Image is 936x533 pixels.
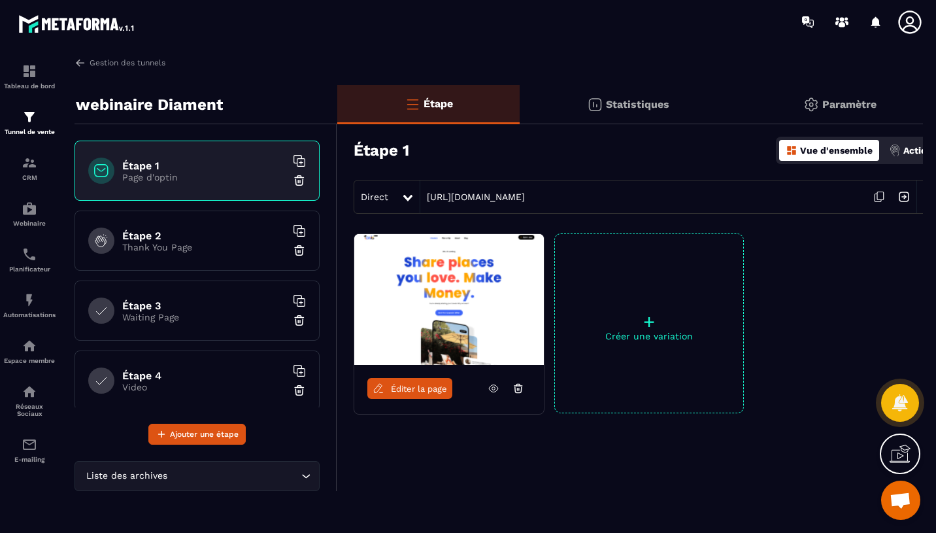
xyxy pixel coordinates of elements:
[3,283,56,328] a: automationsautomationsAutomatisations
[3,357,56,364] p: Espace membre
[3,374,56,427] a: social-networksocial-networkRéseaux Sociaux
[420,192,525,202] a: [URL][DOMAIN_NAME]
[892,184,916,209] img: arrow-next.bcc2205e.svg
[3,266,56,273] p: Planificateur
[83,469,170,483] span: Liste des archives
[122,242,286,252] p: Thank You Page
[75,57,165,69] a: Gestion des tunnels
[22,292,37,308] img: automations
[122,312,286,322] p: Waiting Page
[122,230,286,242] h6: Étape 2
[354,234,544,365] img: image
[122,300,286,312] h6: Étape 3
[22,384,37,400] img: social-network
[3,328,56,374] a: automationsautomationsEspace membre
[122,382,286,392] p: Video
[3,82,56,90] p: Tableau de bord
[22,247,37,262] img: scheduler
[391,384,447,394] span: Éditer la page
[18,12,136,35] img: logo
[148,424,246,445] button: Ajouter une étape
[22,437,37,453] img: email
[170,428,239,441] span: Ajouter une étape
[293,174,306,187] img: trash
[3,54,56,99] a: formationformationTableau de bord
[76,92,223,118] p: webinaire Diament
[800,145,873,156] p: Vue d'ensemble
[606,98,669,111] p: Statistiques
[822,98,877,111] p: Paramètre
[3,99,56,145] a: formationformationTunnel de vente
[293,244,306,257] img: trash
[75,57,86,69] img: arrow
[22,155,37,171] img: formation
[3,427,56,473] a: emailemailE-mailing
[22,338,37,354] img: automations
[367,378,452,399] a: Éditer la page
[22,201,37,216] img: automations
[889,145,901,156] img: actions.d6e523a2.png
[22,109,37,125] img: formation
[122,370,286,382] h6: Étape 4
[405,96,420,112] img: bars-o.4a397970.svg
[75,461,320,491] div: Search for option
[3,128,56,135] p: Tunnel de vente
[803,97,819,112] img: setting-gr.5f69749f.svg
[122,160,286,172] h6: Étape 1
[3,220,56,227] p: Webinaire
[361,192,388,202] span: Direct
[122,172,286,182] p: Page d'optin
[170,469,298,483] input: Search for option
[555,313,743,331] p: +
[3,174,56,181] p: CRM
[3,237,56,283] a: schedulerschedulerPlanificateur
[354,141,409,160] h3: Étape 1
[293,314,306,327] img: trash
[3,403,56,417] p: Réseaux Sociaux
[3,191,56,237] a: automationsautomationsWebinaire
[555,331,743,341] p: Créer une variation
[587,97,603,112] img: stats.20deebd0.svg
[424,97,453,110] p: Étape
[22,63,37,79] img: formation
[881,481,920,520] a: Ouvrir le chat
[293,384,306,397] img: trash
[786,145,797,156] img: dashboard-orange.40269519.svg
[3,456,56,463] p: E-mailing
[3,145,56,191] a: formationformationCRM
[3,311,56,318] p: Automatisations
